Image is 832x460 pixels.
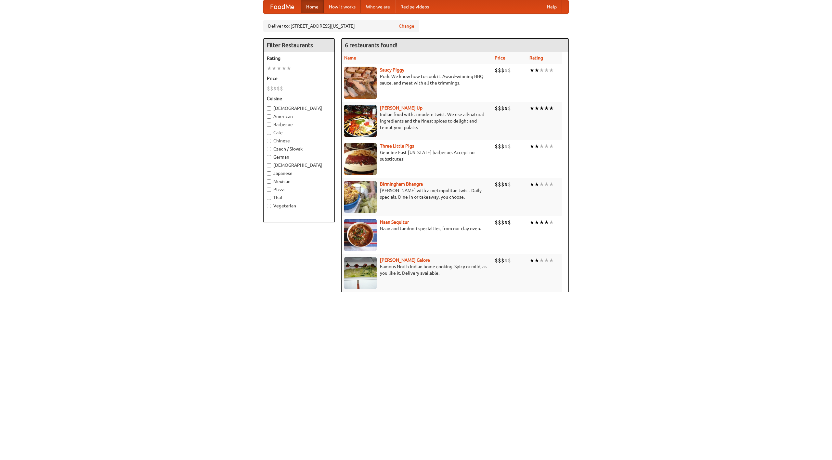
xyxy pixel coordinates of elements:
[529,219,534,226] li: ★
[544,67,549,74] li: ★
[498,143,501,150] li: $
[267,105,331,112] label: [DEMOGRAPHIC_DATA]
[549,181,554,188] li: ★
[344,149,489,162] p: Genuine East [US_STATE] barbecue. Accept no substitutes!
[267,188,271,192] input: Pizza
[549,257,554,264] li: ★
[264,39,334,52] h4: Filter Restaurants
[380,257,430,263] a: [PERSON_NAME] Galore
[277,65,281,72] li: ★
[267,204,271,208] input: Vegetarian
[267,138,331,144] label: Chinese
[267,139,271,143] input: Chinese
[534,105,539,112] li: ★
[267,65,272,72] li: ★
[549,105,554,112] li: ★
[267,170,331,177] label: Japanese
[264,0,301,13] a: FoodMe
[544,143,549,150] li: ★
[380,67,404,72] a: Saucy Piggy
[504,143,508,150] li: $
[344,111,489,131] p: Indian food with a modern twist. We use all-natural ingredients and the finest spices to delight ...
[501,105,504,112] li: $
[501,257,504,264] li: $
[495,55,505,60] a: Price
[281,65,286,72] li: ★
[501,67,504,74] li: $
[529,181,534,188] li: ★
[529,67,534,74] li: ★
[267,121,331,128] label: Barbecue
[380,143,414,149] a: Three Little Pigs
[549,67,554,74] li: ★
[267,55,331,61] h5: Rating
[495,105,498,112] li: $
[549,219,554,226] li: ★
[539,143,544,150] li: ★
[267,178,331,185] label: Mexican
[344,143,377,175] img: littlepigs.jpg
[501,181,504,188] li: $
[301,0,324,13] a: Home
[361,0,395,13] a: Who we are
[504,181,508,188] li: $
[267,75,331,82] h5: Price
[344,73,489,86] p: Pork. We know how to cook it. Award-winning BBQ sauce, and meat with all the trimmings.
[495,219,498,226] li: $
[280,85,283,92] li: $
[504,105,508,112] li: $
[380,105,422,111] a: [PERSON_NAME] Up
[498,67,501,74] li: $
[495,67,498,74] li: $
[267,129,331,136] label: Cafe
[344,257,377,289] img: currygalore.jpg
[267,131,271,135] input: Cafe
[345,42,397,48] ng-pluralize: 6 restaurants found!
[267,163,271,167] input: [DEMOGRAPHIC_DATA]
[267,113,331,120] label: American
[267,106,271,111] input: [DEMOGRAPHIC_DATA]
[324,0,361,13] a: How it works
[539,181,544,188] li: ★
[267,147,271,151] input: Czech / Slovak
[380,219,409,225] a: Naan Sequitur
[344,181,377,213] img: bhangra.jpg
[270,85,273,92] li: $
[501,219,504,226] li: $
[267,179,271,184] input: Mexican
[286,65,291,72] li: ★
[267,171,271,176] input: Japanese
[508,143,511,150] li: $
[508,105,511,112] li: $
[508,257,511,264] li: $
[544,181,549,188] li: ★
[539,67,544,74] li: ★
[539,219,544,226] li: ★
[529,105,534,112] li: ★
[508,219,511,226] li: $
[504,257,508,264] li: $
[344,55,356,60] a: Name
[508,67,511,74] li: $
[542,0,562,13] a: Help
[539,105,544,112] li: ★
[498,181,501,188] li: $
[498,257,501,264] li: $
[267,85,270,92] li: $
[501,143,504,150] li: $
[272,65,277,72] li: ★
[380,181,423,187] a: Birmingham Bhangra
[529,143,534,150] li: ★
[267,146,331,152] label: Czech / Slovak
[529,55,543,60] a: Rating
[498,105,501,112] li: $
[267,194,331,201] label: Thai
[495,143,498,150] li: $
[534,257,539,264] li: ★
[344,225,489,232] p: Naan and tandoori specialties, from our clay oven.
